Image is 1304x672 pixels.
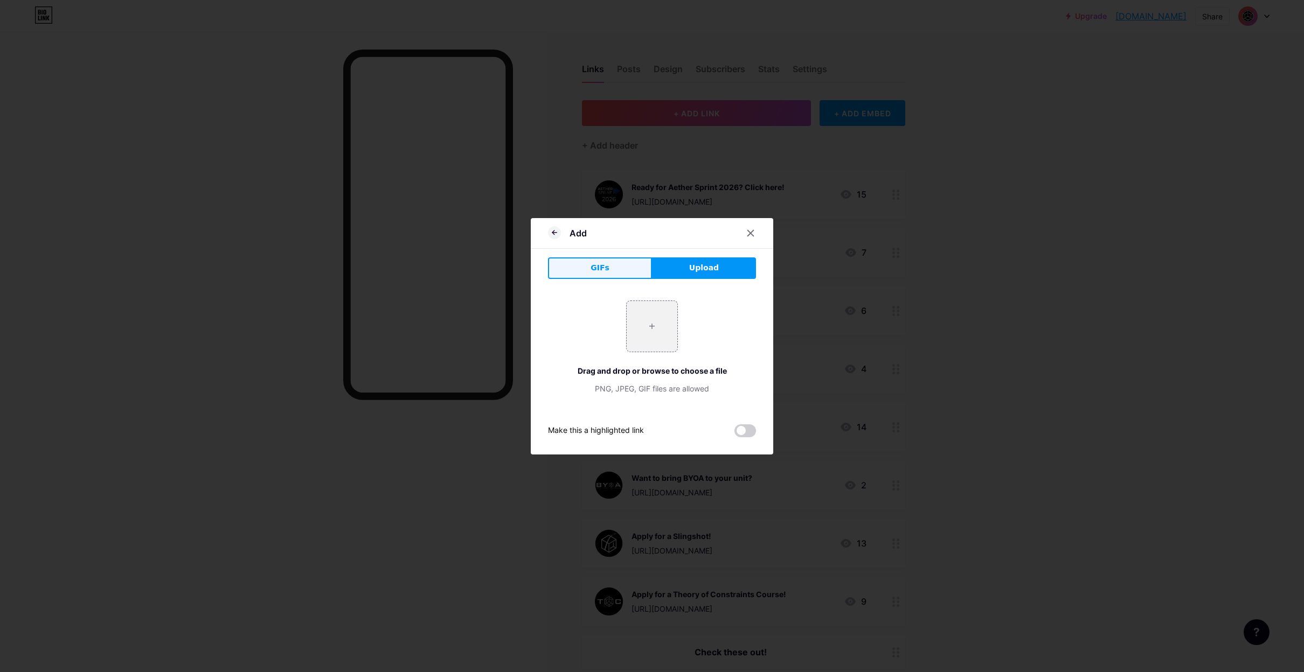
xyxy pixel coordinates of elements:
[591,262,609,274] span: GIFs
[548,383,756,394] div: PNG, JPEG, GIF files are allowed
[570,227,587,240] div: Add
[548,257,652,279] button: GIFs
[689,262,719,274] span: Upload
[548,365,756,376] div: Drag and drop or browse to choose a file
[548,424,644,437] div: Make this a highlighted link
[652,257,756,279] button: Upload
